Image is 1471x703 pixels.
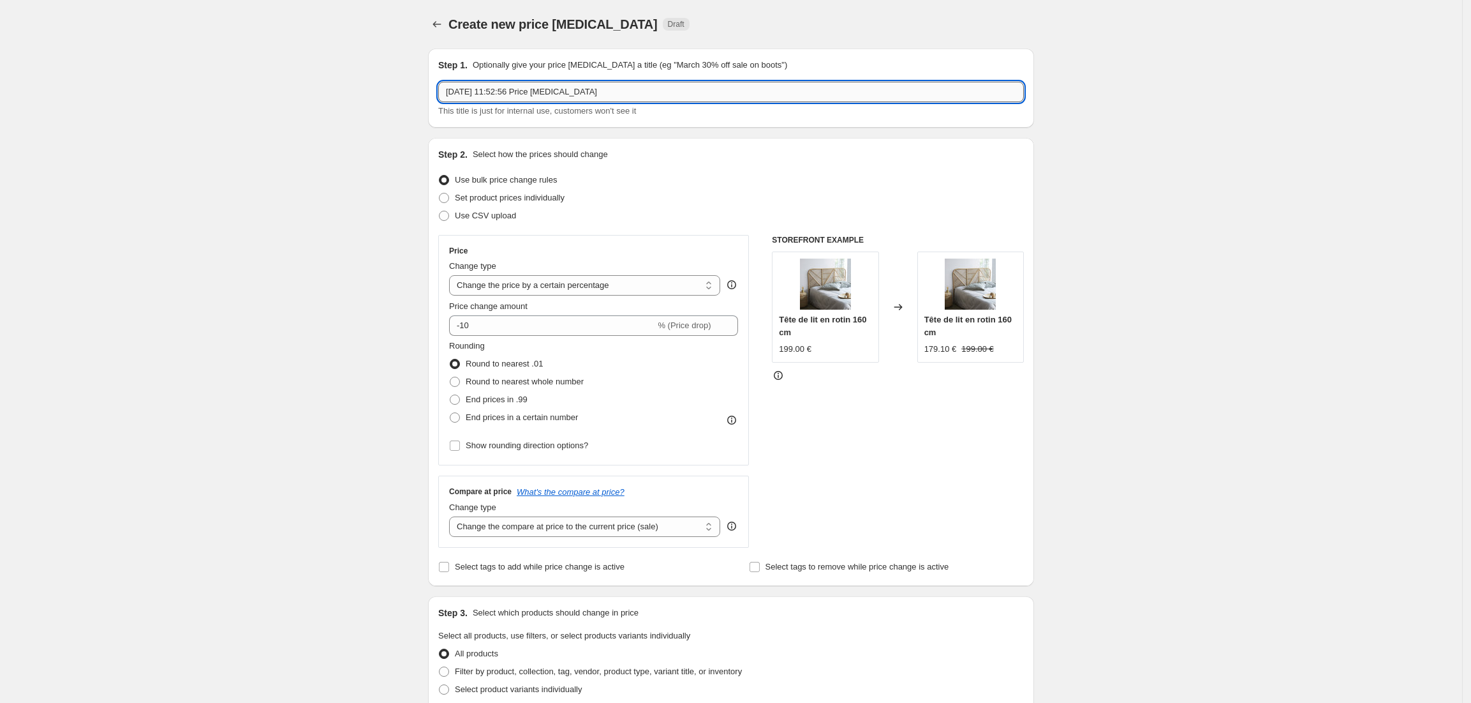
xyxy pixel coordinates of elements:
span: Price change amount [449,301,528,311]
input: -15 [449,315,655,336]
span: All products [455,649,498,658]
span: Round to nearest .01 [466,359,543,368]
span: Select tags to add while price change is active [455,562,625,571]
span: Filter by product, collection, tag, vendor, product type, variant title, or inventory [455,667,742,676]
span: Use CSV upload [455,211,516,220]
span: Change type [449,261,496,271]
div: 199.00 € [779,343,811,356]
span: Tête de lit en rotin 160 cm [779,315,866,337]
img: 1087-tete_de_lit_en_rotin_160_cm-01_80x.jpg [800,259,851,310]
span: Create new price [MEDICAL_DATA] [448,17,658,31]
span: Tête de lit en rotin 160 cm [924,315,1012,337]
button: What's the compare at price? [517,487,625,497]
input: 30% off holiday sale [438,82,1024,102]
span: Set product prices individually [455,193,565,202]
span: Select tags to remove while price change is active [765,562,949,571]
button: Price change jobs [428,15,446,33]
p: Select how the prices should change [473,148,608,161]
div: help [725,278,738,291]
p: Select which products should change in price [473,607,639,619]
div: help [725,520,738,533]
h2: Step 1. [438,59,468,72]
h6: STOREFRONT EXAMPLE [772,235,1024,245]
p: Optionally give your price [MEDICAL_DATA] a title (eg "March 30% off sale on boots") [473,59,787,72]
span: End prices in .99 [466,395,528,404]
span: % (Price drop) [658,321,711,330]
strike: 199.00 € [961,343,994,356]
span: Round to nearest whole number [466,377,584,386]
span: Change type [449,503,496,512]
span: Show rounding direction options? [466,441,588,450]
h3: Compare at price [449,487,512,497]
h2: Step 2. [438,148,468,161]
span: Select product variants individually [455,684,582,694]
h2: Step 3. [438,607,468,619]
span: Use bulk price change rules [455,175,557,185]
span: End prices in a certain number [466,412,578,422]
div: 179.10 € [924,343,957,356]
img: 1087-tete_de_lit_en_rotin_160_cm-01_80x.jpg [945,259,996,310]
span: Draft [668,19,684,29]
span: Select all products, use filters, or select products variants individually [438,631,690,640]
h3: Price [449,246,468,256]
span: This title is just for internal use, customers won't see it [438,106,636,116]
span: Rounding [449,341,485,351]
